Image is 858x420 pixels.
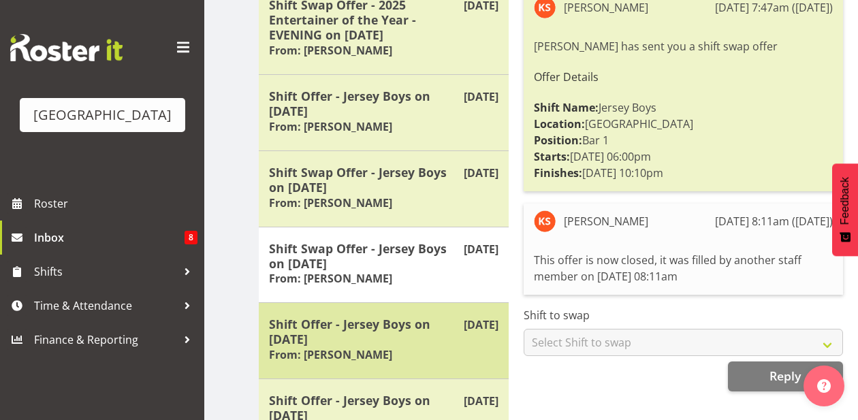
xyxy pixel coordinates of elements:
h6: From: [PERSON_NAME] [269,196,392,210]
span: Shifts [34,261,177,282]
div: [PERSON_NAME] has sent you a shift swap offer Jersey Boys [GEOGRAPHIC_DATA] Bar 1 [DATE] 06:00pm ... [534,35,833,184]
strong: Finishes: [534,165,582,180]
button: Reply [728,361,843,391]
h6: From: [PERSON_NAME] [269,120,392,133]
div: [GEOGRAPHIC_DATA] [33,105,172,125]
h6: From: [PERSON_NAME] [269,272,392,285]
h5: Shift Offer - Jersey Boys on [DATE] [269,317,498,346]
span: Reply [769,368,801,384]
h5: Shift Swap Offer - Jersey Boys on [DATE] [269,241,498,271]
strong: Location: [534,116,585,131]
img: Rosterit website logo [10,34,123,61]
span: Feedback [839,177,851,225]
p: [DATE] [464,88,498,105]
img: help-xxl-2.png [817,379,831,393]
span: Inbox [34,227,185,248]
label: Shift to swap [524,307,843,323]
span: 8 [185,231,197,244]
span: Time & Attendance [34,295,177,316]
strong: Starts: [534,149,570,164]
h6: Offer Details [534,71,833,83]
h6: From: [PERSON_NAME] [269,348,392,361]
h6: From: [PERSON_NAME] [269,44,392,57]
div: This offer is now closed, it was filled by another staff member on [DATE] 08:11am [534,248,833,288]
div: [PERSON_NAME] [564,213,648,229]
button: Feedback - Show survey [832,163,858,256]
p: [DATE] [464,317,498,333]
p: [DATE] [464,241,498,257]
img: kelly-shepherd9515.jpg [534,210,556,232]
strong: Shift Name: [534,100,599,115]
h5: Shift Swap Offer - Jersey Boys on [DATE] [269,165,498,195]
p: [DATE] [464,165,498,181]
p: [DATE] [464,393,498,409]
span: Finance & Reporting [34,329,177,350]
span: Roster [34,193,197,214]
strong: Position: [534,133,582,148]
div: [DATE] 8:11am ([DATE]) [715,213,833,229]
h5: Shift Offer - Jersey Boys on [DATE] [269,88,498,118]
